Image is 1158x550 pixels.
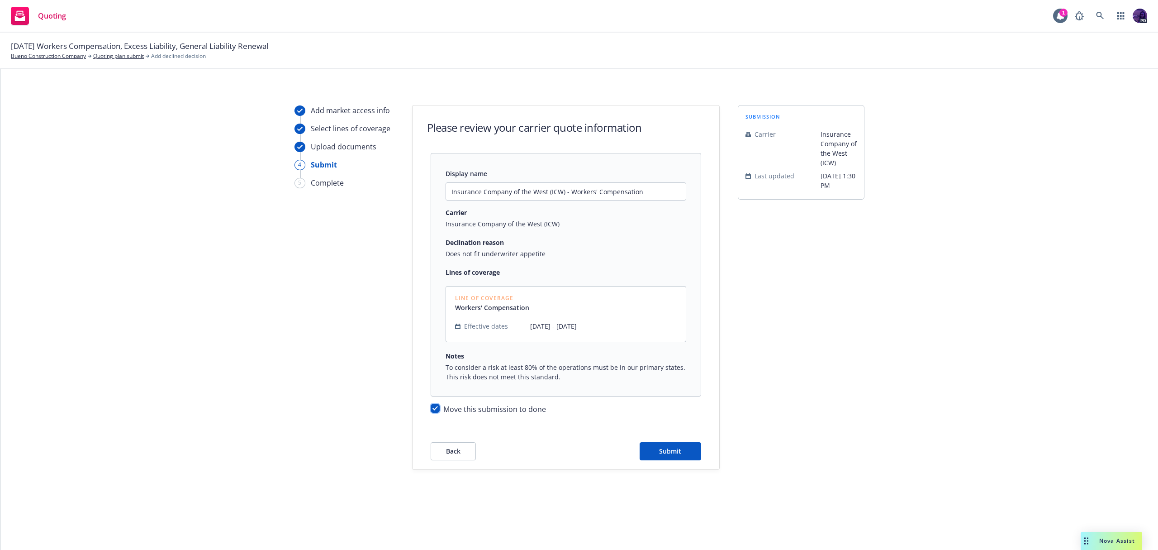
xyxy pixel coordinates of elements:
strong: Declination reason [446,238,504,247]
strong: Lines of coverage [446,268,500,277]
div: Drag to move [1081,532,1092,550]
h1: Please review your carrier quote information [427,120,642,135]
div: 5 [294,178,305,188]
div: 1 [1059,9,1068,17]
img: photo [1133,9,1147,23]
span: Move this submission to done [443,404,546,414]
a: Bueno Construction Company [11,52,86,60]
span: Last updated [755,171,794,181]
strong: Notes [446,352,464,360]
span: Submit [659,447,681,455]
a: Search [1091,7,1109,25]
span: Nova Assist [1099,537,1135,545]
a: Report a Bug [1070,7,1088,25]
span: [DATE] Workers Compensation, Excess Liability, General Liability Renewal [11,40,268,52]
div: Select lines of coverage [311,123,390,134]
span: Insurance Company of the West (ICW) [821,129,857,167]
span: submission [745,113,780,120]
span: Effective dates [464,321,508,331]
button: Nova Assist [1081,532,1142,550]
span: Carrier [755,129,776,139]
div: Complete [311,177,344,188]
div: Upload documents [311,141,376,152]
button: Submit [640,442,701,460]
a: Workers' Compensation [455,303,536,312]
div: Submit [311,159,337,170]
span: Display name [446,169,487,178]
span: Add declined decision [151,52,206,60]
span: [DATE] - [DATE] [530,321,677,331]
div: Add market access info [311,105,390,116]
strong: Carrier [446,208,467,217]
span: Does not fit underwriter appetite [446,249,686,258]
a: Quoting plan submit [93,52,144,60]
div: 4 [294,160,305,170]
button: Back [431,442,476,460]
span: To consider a risk at least 80% of the operations must be in our primary states. This risk does n... [446,363,686,382]
span: [DATE] 1:30 PM [821,171,857,190]
span: Back [446,447,460,455]
span: Line of Coverage [455,296,536,301]
a: Switch app [1112,7,1130,25]
span: Quoting [38,12,66,19]
a: Quoting [7,3,70,29]
span: Insurance Company of the West (ICW) [446,219,686,229]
